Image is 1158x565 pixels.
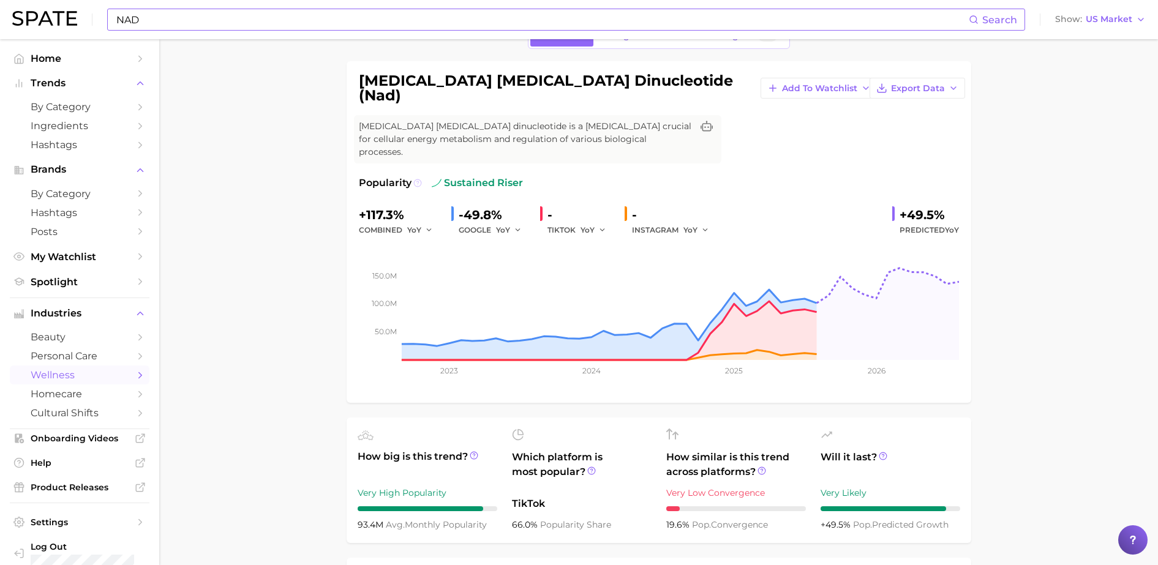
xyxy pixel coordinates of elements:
span: My Watchlist [31,251,129,263]
button: YoY [581,223,607,238]
a: by Category [10,97,149,116]
a: Ingredients [10,116,149,135]
span: Posts [31,226,129,238]
img: sustained riser [432,178,442,188]
a: Hashtags [10,135,149,154]
a: Posts [10,222,149,241]
div: GOOGLE [459,223,530,238]
a: Onboarding Videos [10,429,149,447]
span: wellness [31,369,129,381]
span: Log Out [31,541,140,552]
span: by Category [31,188,129,200]
div: +49.5% [900,205,959,225]
div: Very Low Convergence [666,485,806,500]
button: Add to Watchlist [761,78,878,99]
a: Home [10,49,149,68]
tspan: 2023 [440,366,458,375]
div: +117.3% [359,205,442,225]
span: Predicted [900,223,959,238]
span: Hashtags [31,139,129,151]
button: YoY [407,223,434,238]
a: Spotlight [10,272,149,291]
span: Export Data [891,83,945,94]
span: Will it last? [821,450,960,479]
span: Add to Watchlist [782,83,857,94]
span: Onboarding Videos [31,433,129,444]
span: Help [31,457,129,468]
a: cultural shifts [10,403,149,422]
a: Help [10,454,149,472]
span: convergence [692,519,768,530]
span: cultural shifts [31,407,129,419]
span: YoY [945,225,959,234]
span: YoY [581,225,595,235]
a: homecare [10,384,149,403]
button: Brands [10,160,149,179]
span: Which platform is most popular? [512,450,652,490]
button: YoY [683,223,710,238]
span: Popularity [359,176,412,190]
span: YoY [683,225,697,235]
span: beauty [31,331,129,343]
abbr: average [386,519,405,530]
span: sustained riser [432,176,523,190]
span: Ingredients [31,120,129,132]
div: -49.8% [459,205,530,225]
a: Settings [10,513,149,531]
tspan: 2024 [582,366,600,375]
span: YoY [496,225,510,235]
a: Product Releases [10,478,149,496]
span: How big is this trend? [358,449,497,479]
button: Industries [10,304,149,323]
span: Product Releases [31,482,129,493]
span: 19.6% [666,519,692,530]
tspan: 2026 [867,366,885,375]
h1: [MEDICAL_DATA] [MEDICAL_DATA] dinucleotide (nad) [359,73,751,103]
button: Export Data [870,78,965,99]
div: 9 / 10 [358,506,497,511]
abbr: popularity index [853,519,872,530]
span: Brands [31,164,129,175]
span: Settings [31,517,129,528]
span: Industries [31,308,129,319]
span: 66.0% [512,519,540,530]
div: 1 / 10 [666,506,806,511]
input: Search here for a brand, industry, or ingredient [115,9,969,30]
span: Spotlight [31,276,129,288]
a: by Category [10,184,149,203]
div: INSTAGRAM [632,223,718,238]
span: Trends [31,78,129,89]
div: TIKTOK [547,223,615,238]
span: +49.5% [821,519,853,530]
span: 93.4m [358,519,386,530]
button: YoY [496,223,522,238]
span: popularity share [540,519,611,530]
span: Search [982,14,1017,26]
button: Trends [10,74,149,92]
div: - [632,205,718,225]
a: wellness [10,365,149,384]
div: Very Likely [821,485,960,500]
div: 9 / 10 [821,506,960,511]
span: personal care [31,350,129,362]
span: Show [1055,16,1082,23]
span: [MEDICAL_DATA] [MEDICAL_DATA] dinucleotide is a [MEDICAL_DATA] crucial for cellular energy metabo... [359,120,692,159]
abbr: popularity index [692,519,711,530]
span: predicted growth [853,519,949,530]
span: US Market [1086,16,1132,23]
div: Very High Popularity [358,485,497,500]
img: SPATE [12,11,77,26]
a: personal care [10,346,149,365]
tspan: 2025 [725,366,743,375]
button: ShowUS Market [1052,12,1149,28]
span: monthly popularity [386,519,487,530]
div: - [547,205,615,225]
a: My Watchlist [10,247,149,266]
span: Hashtags [31,207,129,219]
span: How similar is this trend across platforms? [666,450,806,479]
span: by Category [31,101,129,113]
span: YoY [407,225,421,235]
div: combined [359,223,442,238]
span: TikTok [512,496,652,511]
a: beauty [10,327,149,346]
